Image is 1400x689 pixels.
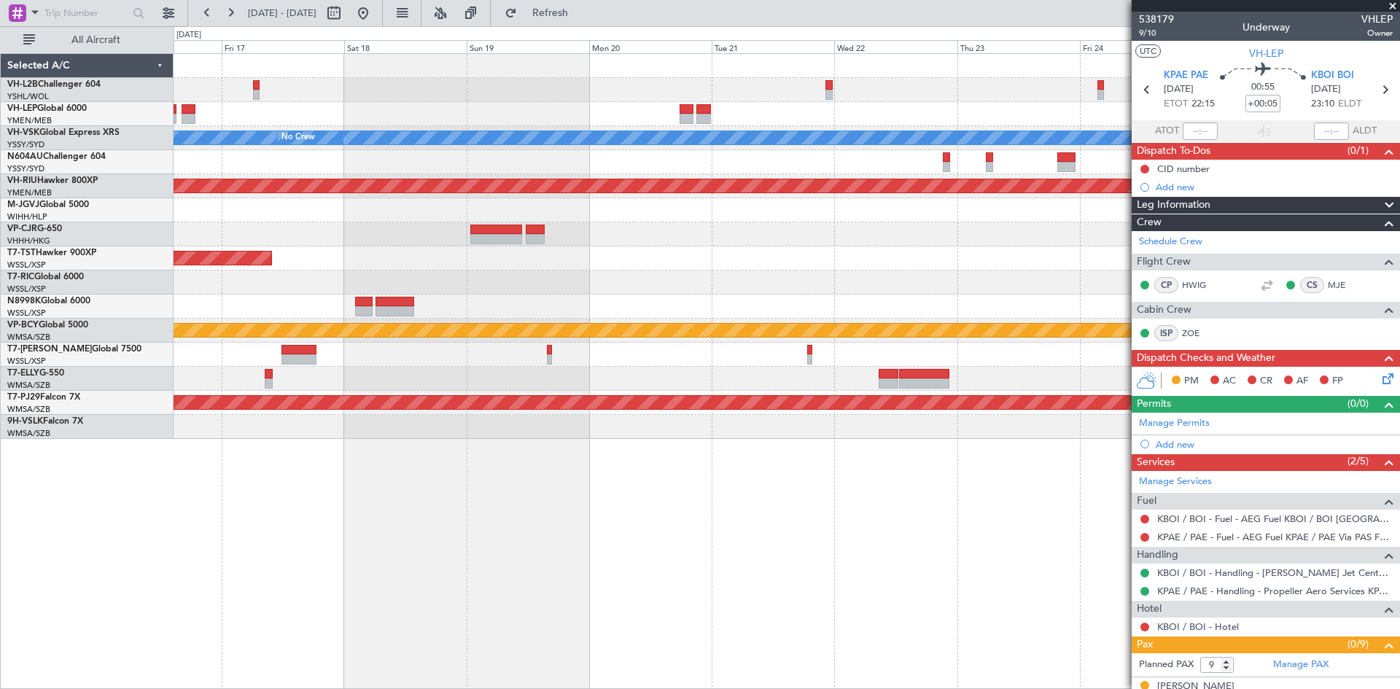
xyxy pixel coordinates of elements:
span: AC [1223,374,1236,389]
a: VH-LEPGlobal 6000 [7,104,87,113]
a: ZOE [1182,327,1215,340]
span: T7-[PERSON_NAME] [7,345,92,354]
button: Refresh [498,1,586,25]
span: [DATE] [1311,82,1341,97]
a: Manage Services [1139,475,1212,489]
label: Planned PAX [1139,658,1194,672]
button: UTC [1135,44,1161,58]
a: N604AUChallenger 604 [7,152,106,161]
a: T7-PJ29Falcon 7X [7,393,80,402]
span: N8998K [7,297,41,305]
a: WMSA/SZB [7,404,50,415]
span: [DATE] - [DATE] [248,7,316,20]
input: Trip Number [44,2,128,24]
span: 22:15 [1191,97,1215,112]
span: All Aircraft [38,35,154,45]
span: 9/10 [1139,27,1174,39]
a: VH-RIUHawker 800XP [7,176,98,185]
a: WSSL/XSP [7,260,46,270]
div: Add new [1156,438,1393,451]
a: WMSA/SZB [7,428,50,439]
span: PM [1184,374,1199,389]
span: ALDT [1353,124,1377,139]
span: VH-L2B [7,80,38,89]
span: Refresh [520,8,581,18]
span: ETOT [1164,97,1188,112]
span: Handling [1137,547,1178,564]
a: VH-VSKGlobal Express XRS [7,128,120,137]
span: CR [1260,374,1272,389]
span: (0/9) [1347,637,1369,652]
a: T7-RICGlobal 6000 [7,273,84,281]
span: ELDT [1338,97,1361,112]
span: VH-RIU [7,176,37,185]
div: No Crew [281,127,315,149]
a: T7-TSTHawker 900XP [7,249,96,257]
span: Owner [1361,27,1393,39]
a: KBOI / BOI - Hotel [1157,620,1239,633]
span: KPAE PAE [1164,69,1208,83]
a: Manage PAX [1273,658,1329,672]
span: N604AU [7,152,43,161]
a: KPAE / PAE - Fuel - AEG Fuel KPAE / PAE Via PAS FBO (EJ Asia Only) [1157,531,1393,543]
span: T7-TST [7,249,36,257]
a: YSSY/SYD [7,139,44,150]
div: Add new [1156,181,1393,193]
div: Tue 21 [712,40,834,53]
span: M-JGVJ [7,201,39,209]
span: 23:10 [1311,97,1334,112]
a: M-JGVJGlobal 5000 [7,201,89,209]
a: KBOI / BOI - Handling - [PERSON_NAME] Jet Center KBOI / BOI [1157,567,1393,579]
span: (0/0) [1347,396,1369,411]
a: KBOI / BOI - Fuel - AEG Fuel KBOI / BOI [GEOGRAPHIC_DATA][PERSON_NAME] (EJ Asia Only) [1157,513,1393,525]
span: 00:55 [1251,80,1275,95]
a: MJE [1328,279,1361,292]
span: Services [1137,454,1175,471]
a: WSSL/XSP [7,308,46,319]
div: Sat 18 [344,40,467,53]
a: VH-L2BChallenger 604 [7,80,101,89]
span: Leg Information [1137,197,1210,214]
div: CS [1300,277,1324,293]
span: AF [1296,374,1308,389]
button: All Aircraft [16,28,158,52]
a: YMEN/MEB [7,187,52,198]
span: Pax [1137,637,1153,653]
span: VP-BCY [7,321,39,330]
span: Permits [1137,396,1171,413]
span: VH-LEP [7,104,37,113]
div: ISP [1154,325,1178,341]
a: WMSA/SZB [7,380,50,391]
div: Fri 24 [1080,40,1202,53]
span: T7-RIC [7,273,34,281]
span: Dispatch To-Dos [1137,143,1210,160]
span: Dispatch Checks and Weather [1137,350,1275,367]
a: 9H-VSLKFalcon 7X [7,417,83,426]
span: T7-PJ29 [7,393,40,402]
span: (2/5) [1347,454,1369,469]
span: 538179 [1139,12,1174,27]
a: YSHL/WOL [7,91,49,102]
span: FP [1332,374,1343,389]
a: T7-[PERSON_NAME]Global 7500 [7,345,141,354]
div: Mon 20 [589,40,712,53]
a: VP-CJRG-650 [7,225,62,233]
span: 9H-VSLK [7,417,43,426]
a: T7-ELLYG-550 [7,369,64,378]
a: N8998KGlobal 6000 [7,297,90,305]
a: HWIG [1182,279,1215,292]
div: Sun 19 [467,40,589,53]
span: Crew [1137,214,1162,231]
div: Underway [1242,20,1290,35]
a: WIHH/HLP [7,211,47,222]
a: Manage Permits [1139,416,1210,431]
span: VH-LEP [1249,46,1283,61]
span: Cabin Crew [1137,302,1191,319]
span: Flight Crew [1137,254,1191,270]
span: ATOT [1155,124,1179,139]
div: Thu 23 [957,40,1080,53]
input: --:-- [1183,122,1218,140]
a: YSSY/SYD [7,163,44,174]
div: [DATE] [176,29,201,42]
span: Hotel [1137,601,1162,618]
